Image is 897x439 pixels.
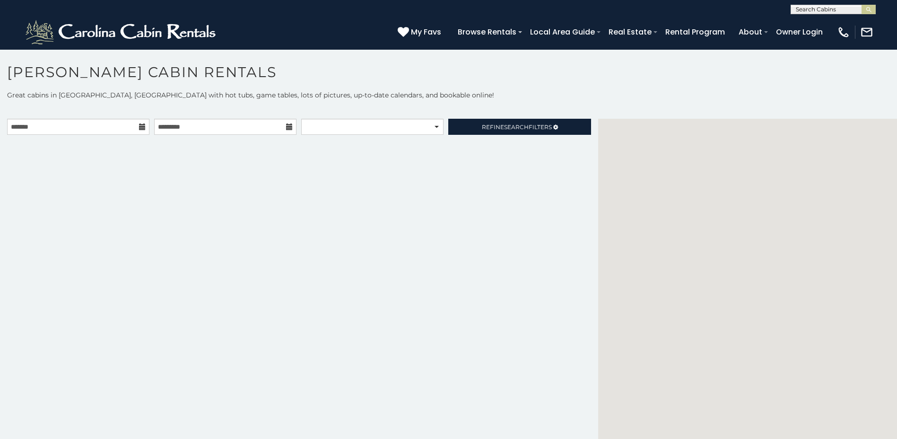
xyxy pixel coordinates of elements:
[734,24,767,40] a: About
[482,123,552,131] span: Refine Filters
[448,119,591,135] a: RefineSearchFilters
[661,24,730,40] a: Rental Program
[771,24,827,40] a: Owner Login
[860,26,873,39] img: mail-regular-white.png
[504,123,529,131] span: Search
[837,26,850,39] img: phone-regular-white.png
[604,24,656,40] a: Real Estate
[525,24,600,40] a: Local Area Guide
[411,26,441,38] span: My Favs
[398,26,444,38] a: My Favs
[453,24,521,40] a: Browse Rentals
[24,18,220,46] img: White-1-2.png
